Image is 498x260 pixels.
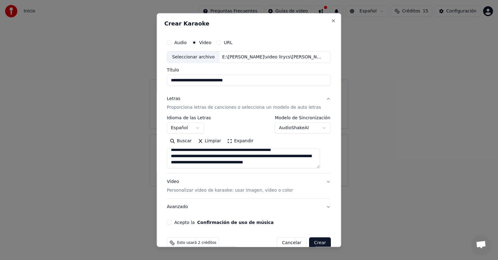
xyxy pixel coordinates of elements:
[277,238,307,249] button: Cancelar
[224,136,257,146] button: Expandir
[275,116,331,120] label: Modelo de Sincronización
[167,116,331,174] div: LetrasProporciona letras de canciones o selecciona un modelo de auto letras
[167,116,211,120] label: Idioma de las Letras
[167,199,331,215] button: Avanzado
[177,241,216,246] span: Esto usará 2 créditos
[167,136,195,146] button: Buscar
[197,221,274,225] button: Acepto la
[199,40,211,45] label: Video
[167,96,180,102] div: Letras
[167,52,220,63] div: Seleccionar archivo
[167,174,331,199] button: VideoPersonalizar video de karaoke: usar imagen, video o color
[174,40,187,45] label: Audio
[309,238,331,249] button: Crear
[174,221,274,225] label: Acepto la
[195,136,224,146] button: Limpiar
[164,21,333,26] h2: Crear Karaoke
[224,40,233,45] label: URL
[220,54,326,60] div: E:\[PERSON_NAME]\video lirycs\[PERSON_NAME] razon de vivir.mp4
[167,91,331,116] button: LetrasProporciona letras de canciones o selecciona un modelo de auto letras
[167,179,293,194] div: Video
[167,68,331,72] label: Título
[167,188,293,194] p: Personalizar video de karaoke: usar imagen, video o color
[167,105,321,111] p: Proporciona letras de canciones o selecciona un modelo de auto letras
